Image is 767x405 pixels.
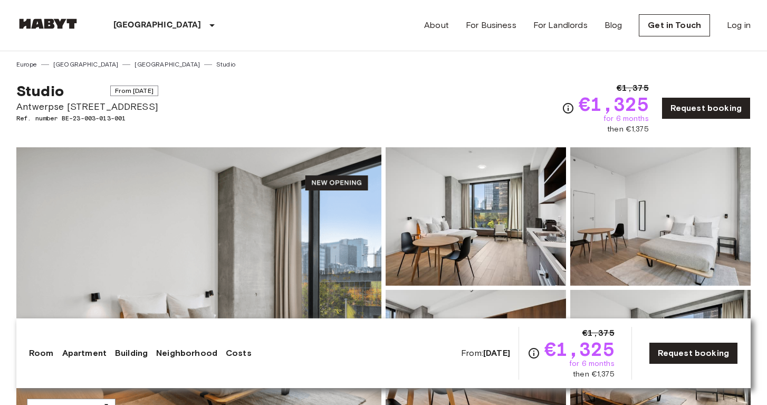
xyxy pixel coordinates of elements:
[115,347,148,360] a: Building
[16,18,80,29] img: Habyt
[605,19,622,32] a: Blog
[113,19,202,32] p: [GEOGRAPHIC_DATA]
[16,82,64,100] span: Studio
[62,347,107,360] a: Apartment
[156,347,217,360] a: Neighborhood
[607,124,649,135] span: then €1,375
[603,114,649,124] span: for 6 months
[16,100,158,114] span: Antwerpse [STREET_ADDRESS]
[461,347,510,359] span: From:
[16,60,37,69] a: Europe
[569,359,615,369] span: for 6 months
[135,60,200,69] a: [GEOGRAPHIC_DATA]
[29,347,54,360] a: Room
[528,347,540,360] svg: Check cost overview for full price breakdown. Please note that discounts apply to new joiners onl...
[466,19,516,32] a: For Business
[483,348,510,358] b: [DATE]
[226,347,252,360] a: Costs
[582,327,615,340] span: €1,375
[727,19,751,32] a: Log in
[544,340,615,359] span: €1,325
[579,95,649,114] span: €1,325
[573,369,615,380] span: then €1,375
[16,114,158,123] span: Ref. number BE-23-003-013-001
[110,86,158,96] span: From [DATE]
[661,97,751,119] a: Request booking
[53,60,119,69] a: [GEOGRAPHIC_DATA]
[649,342,738,364] a: Request booking
[386,147,566,286] img: Picture of unit BE-23-003-013-001
[562,102,574,115] svg: Check cost overview for full price breakdown. Please note that discounts apply to new joiners onl...
[617,82,649,95] span: €1,375
[570,147,751,286] img: Picture of unit BE-23-003-013-001
[639,14,710,36] a: Get in Touch
[533,19,588,32] a: For Landlords
[216,60,235,69] a: Studio
[424,19,449,32] a: About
